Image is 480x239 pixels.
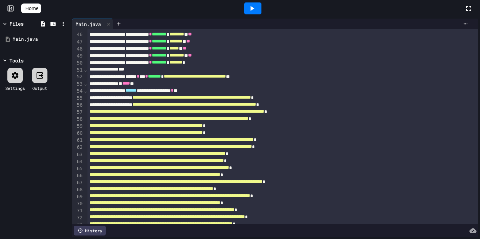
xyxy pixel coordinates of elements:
[72,193,84,200] div: 69
[72,214,84,221] div: 72
[72,172,84,179] div: 66
[72,109,84,116] div: 57
[72,67,84,74] div: 51
[72,144,84,151] div: 62
[84,88,87,94] span: Fold line
[72,137,84,144] div: 61
[72,31,84,38] div: 46
[13,36,67,43] div: Main.java
[9,20,24,27] div: Files
[72,88,84,95] div: 54
[84,81,87,87] span: Fold line
[84,67,87,73] span: Fold line
[72,221,84,228] div: 73
[74,226,106,235] div: History
[72,46,84,53] div: 48
[72,200,84,207] div: 70
[72,102,84,109] div: 56
[72,123,84,130] div: 59
[72,95,84,102] div: 55
[72,116,84,123] div: 58
[72,165,84,172] div: 65
[72,158,84,165] div: 64
[72,39,84,46] div: 47
[72,130,84,137] div: 60
[9,57,24,64] div: Tools
[72,207,84,214] div: 71
[72,179,84,186] div: 67
[72,81,84,88] div: 53
[32,85,47,91] div: Output
[72,19,113,29] div: Main.java
[21,4,41,13] a: Home
[72,186,84,193] div: 68
[72,53,84,60] div: 49
[5,85,25,91] div: Settings
[72,60,84,67] div: 50
[72,151,84,158] div: 63
[72,20,104,28] div: Main.java
[25,5,38,12] span: Home
[72,73,84,80] div: 52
